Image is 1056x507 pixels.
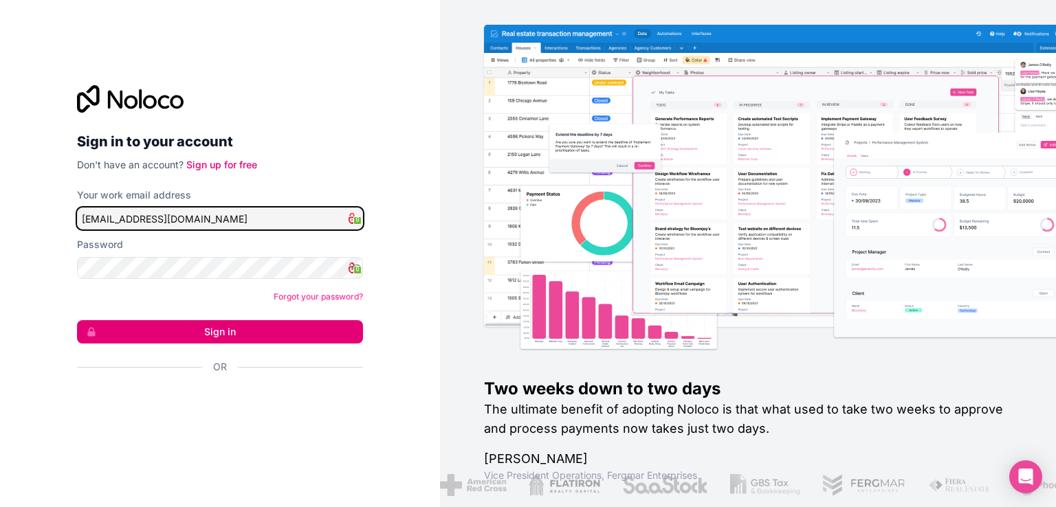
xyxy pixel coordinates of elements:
label: Password [77,238,123,251]
div: Open Intercom Messenger [1009,460,1042,493]
span: Don't have an account? [77,159,184,170]
h2: The ultimate benefit of adopting Noloco is that what used to take two weeks to approve and proces... [484,400,1012,438]
img: /assets/gbstax-C-GtDUiK.png [730,474,800,496]
span: Or [213,360,227,374]
img: /assets/flatiron-C8eUkumj.png [529,474,600,496]
input: Password [77,257,363,279]
img: /assets/fergmar-CudnrXN5.png [822,474,906,496]
img: /assets/american-red-cross-BAupjrZR.png [440,474,507,496]
h1: Vice President Operations , Fergmar Enterprises [484,469,1012,482]
iframe: Schaltfläche „Über Google anmelden“ [70,389,359,419]
label: Your work email address [77,188,191,202]
h1: Two weeks down to two days [484,378,1012,400]
a: Sign up for free [186,159,257,170]
h2: Sign in to your account [77,129,363,154]
input: Email address [77,207,363,229]
img: /assets/fiera-fwj2N5v4.png [928,474,993,496]
button: Sign in [77,320,363,343]
h1: [PERSON_NAME] [484,449,1012,469]
img: /assets/saastock-C6Zbiodz.png [622,474,709,496]
a: Forgot your password? [274,291,363,302]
